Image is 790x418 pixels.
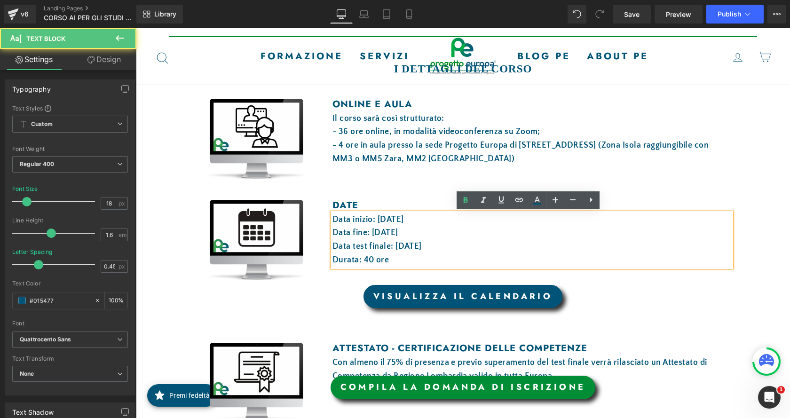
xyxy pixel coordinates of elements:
[375,5,398,24] a: Tablet
[105,292,127,309] div: %
[154,10,176,18] span: Library
[31,120,53,128] b: Custom
[228,257,427,280] a: VISUALIZZA IL CALENDARIO
[118,200,126,206] span: px
[330,5,353,24] a: Desktop
[197,213,286,223] font: Data test finale: [DATE]
[4,5,36,24] a: v6
[197,200,262,209] font: Data fine: [DATE]
[118,263,126,269] span: px
[12,320,128,327] div: Font
[718,10,741,18] span: Publish
[767,5,786,24] button: More
[258,35,396,47] font: I DETTAGLI DEL CORSO
[624,9,640,19] span: Save
[197,330,571,353] font: Con almeno il 75% di presenza e previo superamento del test finale verrà rilasciato un Attestato ...
[706,5,764,24] button: Publish
[70,49,138,70] a: Design
[590,5,609,24] button: Redo
[44,5,152,12] a: Landing Pages
[197,313,451,327] font: ATTESTATO - CERTIFICAZIONE DELLE COMPETENZE
[237,262,417,274] font: VISUALIZZA IL CALENDARIO
[568,5,586,24] button: Undo
[353,5,375,24] a: Laptop
[197,227,253,237] font: Durata: 40 ore
[197,170,222,184] font: DATE
[777,386,785,394] span: 1
[205,353,450,365] font: COMPILA LA DOMANDA DI ISCRIZIONE
[26,35,65,42] span: Text Block
[20,160,55,167] b: Regular 400
[12,249,53,255] div: Letter Spacing
[118,232,126,238] span: em
[12,146,128,152] div: Font Weight
[197,187,268,196] font: Data inizio: [DATE]
[136,5,183,24] a: New Library
[12,403,54,416] div: Text Shadow
[195,347,460,371] a: COMPILA LA DOMANDA DI ISCRIZIONE
[12,280,128,287] div: Text Color
[12,355,128,362] div: Text Transform
[197,99,228,108] span: - 36 ore
[20,336,71,344] i: Quattrocento Sans
[19,8,31,20] div: v6
[12,186,38,192] div: Font Size
[666,9,691,19] span: Preview
[12,217,128,224] div: Line Height
[20,370,34,377] b: None
[12,80,51,93] div: Typography
[197,86,308,95] span: Il corso sarà così strutturato:
[398,5,420,24] a: Mobile
[197,112,573,135] span: - 4 ore in aula presso la sede Progetto Europa di [STREET_ADDRESS] (Zona Isola raggiungibile con ...
[229,99,404,108] span: online, in modalità videoconferenza su Zoom;
[30,295,90,306] input: Color
[758,386,781,409] iframe: Intercom live chat
[44,14,134,22] span: CORSO AI PER GLI STUDI DI CONSULENZA DEL LAVORO
[655,5,703,24] a: Preview
[12,104,128,112] div: Text Styles
[197,69,276,83] strong: online E AULA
